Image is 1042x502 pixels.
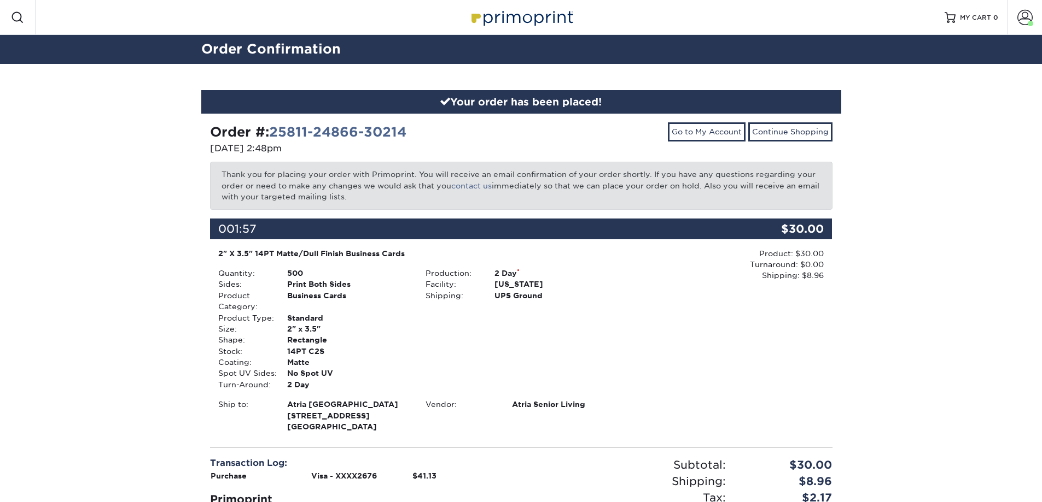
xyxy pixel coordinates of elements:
strong: Visa - XXXX2676 [311,471,377,480]
div: Matte [279,357,417,368]
img: Primoprint [467,5,576,29]
div: Turn-Around: [210,379,279,390]
div: Print Both Sides [279,279,417,290]
span: 0 [993,14,998,21]
div: Transaction Log: [210,457,513,470]
div: Subtotal: [521,457,734,473]
strong: Order #: [210,124,406,140]
div: 500 [279,268,417,279]
span: MY CART [960,13,991,22]
strong: Purchase [211,471,247,480]
div: Shipping: [417,290,486,301]
div: 2 Day [279,379,417,390]
div: [US_STATE] [486,279,625,290]
div: Quantity: [210,268,279,279]
div: Your order has been placed! [201,90,841,114]
span: 57 [242,222,257,235]
div: UPS Ground [486,290,625,301]
strong: [GEOGRAPHIC_DATA] [287,399,409,431]
span: [STREET_ADDRESS] [287,410,409,421]
div: $30.00 [729,218,833,239]
div: 001: [210,218,729,239]
div: Facility: [417,279,486,290]
div: Stock: [210,346,279,357]
span: Atria [GEOGRAPHIC_DATA] [287,399,409,410]
div: $30.00 [734,457,841,473]
div: Spot UV Sides: [210,368,279,379]
div: Standard [279,312,417,323]
p: Thank you for placing your order with Primoprint. You will receive an email confirmation of your ... [210,162,833,209]
p: [DATE] 2:48pm [210,142,513,155]
div: Vendor: [417,399,504,410]
div: Rectangle [279,334,417,345]
div: Business Cards [279,290,417,312]
div: Shape: [210,334,279,345]
div: Product Type: [210,312,279,323]
a: 25811-24866-30214 [269,124,406,140]
h2: Order Confirmation [193,39,849,60]
div: $8.96 [734,473,841,489]
div: No Spot UV [279,368,417,379]
div: Sides: [210,279,279,290]
strong: $41.13 [412,471,436,480]
a: Go to My Account [668,122,746,141]
div: Product: $30.00 Turnaround: $0.00 Shipping: $8.96 [625,248,824,281]
div: 14PT C2S [279,346,417,357]
div: Product Category: [210,290,279,312]
div: Size: [210,323,279,334]
a: Continue Shopping [748,122,833,141]
div: Production: [417,268,486,279]
div: Coating: [210,357,279,368]
div: 2 Day [486,268,625,279]
div: Ship to: [210,399,279,432]
div: Atria Senior Living [504,399,625,410]
div: 2" x 3.5" [279,323,417,334]
div: Shipping: [521,473,734,489]
div: 2" X 3.5" 14PT Matte/Dull Finish Business Cards [218,248,617,259]
a: contact us [451,181,492,190]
